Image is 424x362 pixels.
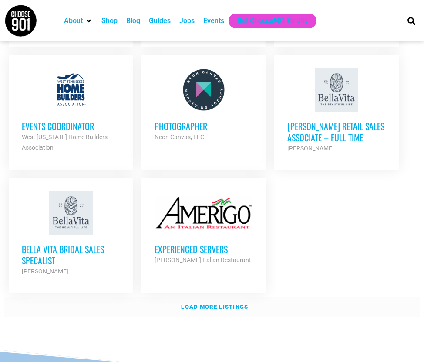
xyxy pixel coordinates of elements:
[4,297,420,317] a: Load more listings
[404,14,419,28] div: Search
[155,120,253,132] h3: Photographer
[60,14,396,28] nav: Main nav
[179,16,195,26] a: Jobs
[287,145,334,152] strong: [PERSON_NAME]
[126,16,140,26] a: Blog
[155,256,251,263] strong: [PERSON_NAME] Italian Restaurant
[181,304,248,310] strong: Load more listings
[101,16,118,26] a: Shop
[141,178,266,278] a: Experienced Servers [PERSON_NAME] Italian Restaurant
[60,14,97,28] div: About
[287,120,386,143] h3: [PERSON_NAME] Retail Sales Associate – Full Time
[9,55,133,166] a: Events Coordinator West [US_STATE] Home Builders Association
[141,55,266,155] a: Photographer Neon Canvas, LLC
[155,133,204,140] strong: Neon Canvas, LLC
[155,243,253,255] h3: Experienced Servers
[22,268,68,275] strong: [PERSON_NAME]
[22,120,120,132] h3: Events Coordinator
[9,178,133,290] a: Bella Vita Bridal Sales Specalist [PERSON_NAME]
[22,243,120,266] h3: Bella Vita Bridal Sales Specalist
[203,16,224,26] a: Events
[149,16,171,26] a: Guides
[22,133,108,151] strong: West [US_STATE] Home Builders Association
[274,55,399,167] a: [PERSON_NAME] Retail Sales Associate – Full Time [PERSON_NAME]
[237,16,308,26] a: Get Choose901 Emails
[64,16,83,26] a: About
